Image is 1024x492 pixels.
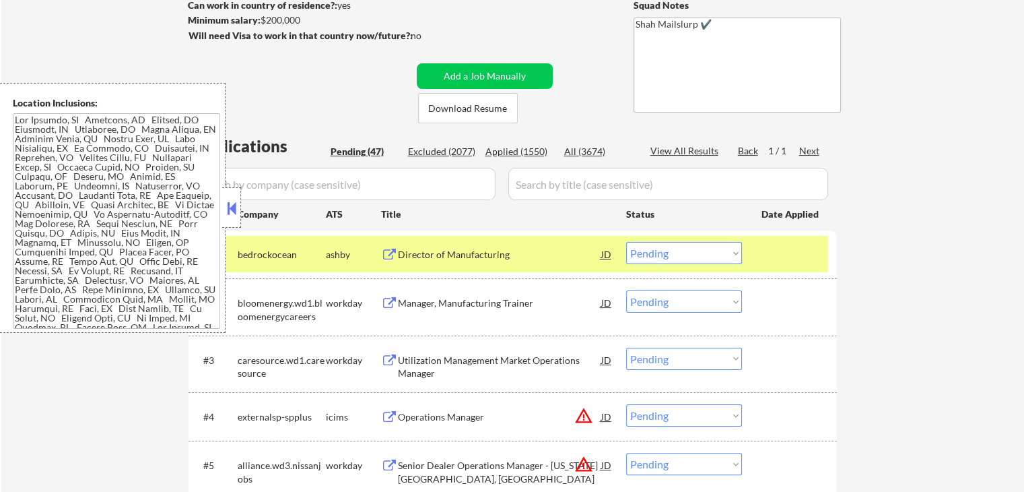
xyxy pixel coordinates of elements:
div: #4 [203,410,227,424]
div: externalsp-spplus [238,410,326,424]
div: no [411,29,449,42]
div: alliance.wd3.nissanjobs [238,459,326,485]
div: Applications [193,138,326,154]
div: ATS [326,208,381,221]
div: #3 [203,354,227,367]
strong: Minimum salary: [188,14,261,26]
div: View All Results [650,144,722,158]
button: warning_amber [574,455,593,474]
div: JD [600,404,613,429]
div: Status [626,202,742,226]
div: Applied (1550) [485,145,553,158]
div: Date Applied [761,208,821,221]
div: #5 [203,459,227,472]
div: ashby [326,248,381,262]
div: JD [600,290,613,315]
div: bloomenergy.wd1.bloomenergycareers [238,297,326,323]
button: Download Resume [418,93,518,123]
button: warning_amber [574,406,593,425]
div: JD [600,453,613,477]
div: Excluded (2077) [408,145,475,158]
input: Search by title (case sensitive) [508,168,828,200]
div: Manager, Manufacturing Trainer [398,297,601,310]
strong: Will need Visa to work in that country now/future?: [189,30,413,41]
div: bedrockocean [238,248,326,262]
div: Company [238,208,326,221]
div: workday [326,459,381,472]
div: Senior Dealer Operations Manager - [US_STATE][GEOGRAPHIC_DATA], [GEOGRAPHIC_DATA] [398,459,601,485]
button: Add a Job Manually [417,63,553,89]
div: Utilization Management Market Operations Manager [398,354,601,380]
div: 1 / 1 [768,144,799,158]
div: Location Inclusions: [13,96,220,110]
div: $200,000 [188,13,412,27]
div: workday [326,354,381,367]
div: icims [326,410,381,424]
div: Back [738,144,759,158]
input: Search by company (case sensitive) [193,168,496,200]
div: Operations Manager [398,410,601,424]
div: JD [600,348,613,372]
div: Next [799,144,821,158]
div: All (3674) [564,145,632,158]
div: Pending (47) [331,145,398,158]
div: JD [600,242,613,266]
div: workday [326,297,381,310]
div: Title [381,208,613,221]
div: Director of Manufacturing [398,248,601,262]
div: caresource.wd1.caresource [238,354,326,380]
